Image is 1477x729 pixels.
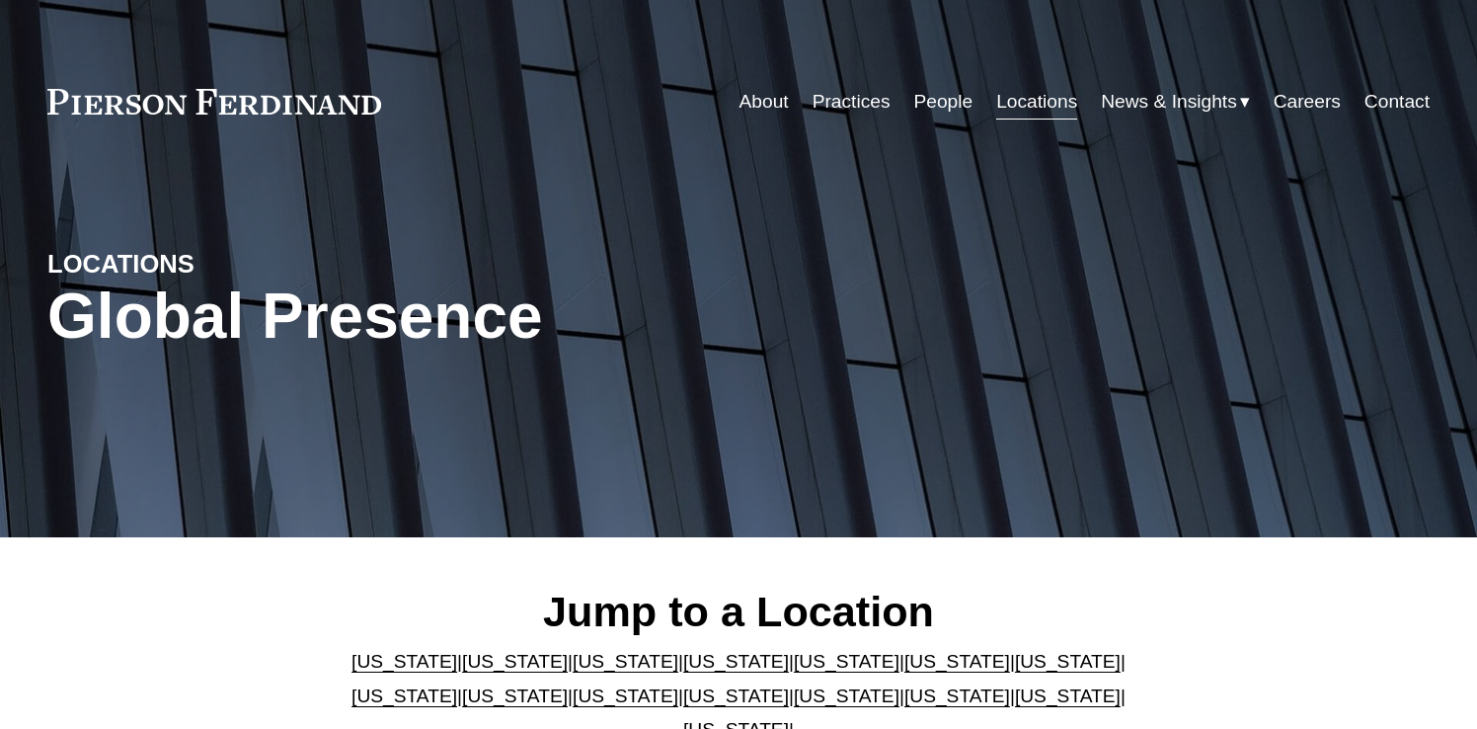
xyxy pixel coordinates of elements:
[996,83,1077,121] a: Locations
[573,686,678,706] a: [US_STATE]
[336,586,1142,637] h2: Jump to a Location
[913,83,972,121] a: People
[462,686,568,706] a: [US_STATE]
[813,83,891,121] a: Practices
[904,686,1010,706] a: [US_STATE]
[47,281,969,353] h1: Global Presence
[904,651,1010,672] a: [US_STATE]
[1015,651,1121,672] a: [US_STATE]
[1101,83,1250,121] a: folder dropdown
[683,686,789,706] a: [US_STATE]
[462,651,568,672] a: [US_STATE]
[794,651,899,672] a: [US_STATE]
[1101,85,1237,120] span: News & Insights
[47,248,393,280] h4: LOCATIONS
[739,83,789,121] a: About
[351,686,457,706] a: [US_STATE]
[1364,83,1430,121] a: Contact
[1274,83,1341,121] a: Careers
[573,651,678,672] a: [US_STATE]
[1015,686,1121,706] a: [US_STATE]
[794,686,899,706] a: [US_STATE]
[683,651,789,672] a: [US_STATE]
[351,651,457,672] a: [US_STATE]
